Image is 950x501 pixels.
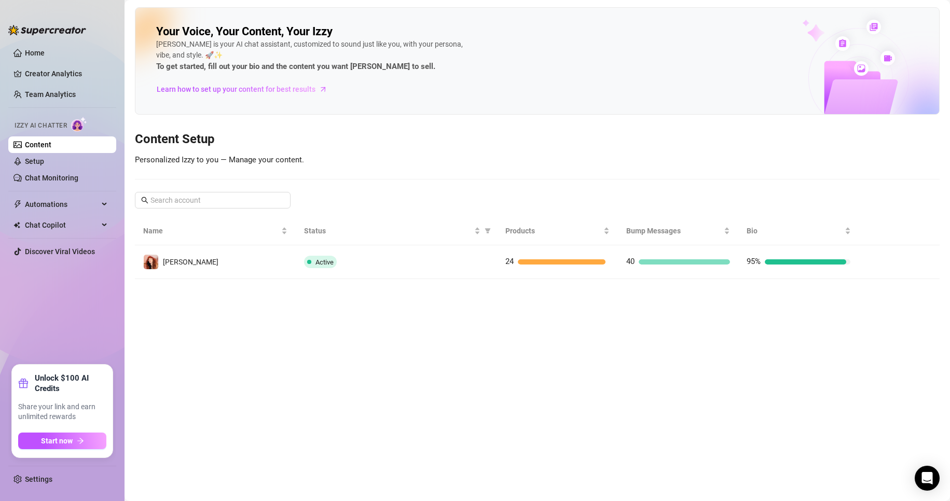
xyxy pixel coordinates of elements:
a: Discover Viral Videos [25,247,95,256]
a: Settings [25,475,52,483]
th: Bump Messages [618,217,739,245]
span: Products [505,225,601,236]
img: logo-BBDzfeDw.svg [8,25,86,35]
th: Status [296,217,497,245]
div: [PERSON_NAME] is your AI chat assistant, customized to sound just like you, with your persona, vi... [156,39,467,73]
th: Bio [738,217,859,245]
span: gift [18,378,29,388]
span: search [141,197,148,204]
th: Products [497,217,618,245]
a: Home [25,49,45,57]
strong: To get started, fill out your bio and the content you want [PERSON_NAME] to sell. [156,62,435,71]
a: Learn how to set up your content for best results [156,81,335,98]
img: Audrey [144,255,158,269]
button: Start nowarrow-right [18,433,106,449]
span: Automations [25,196,99,213]
h2: Your Voice, Your Content, Your Izzy [156,24,333,39]
h3: Content Setup [135,131,940,148]
strong: Unlock $100 AI Credits [35,373,106,394]
span: 95% [747,257,761,266]
span: Chat Copilot [25,217,99,233]
span: Bio [747,225,843,236]
a: Chat Monitoring [25,174,78,182]
span: Learn how to set up your content for best results [157,83,315,95]
span: Start now [41,437,73,445]
span: Status [304,225,472,236]
img: AI Chatter [71,117,87,132]
span: arrow-right [77,437,84,444]
a: Content [25,141,51,149]
span: 40 [626,257,635,266]
a: Setup [25,157,44,165]
a: Creator Analytics [25,65,108,82]
span: Bump Messages [626,225,722,236]
a: Team Analytics [25,90,76,99]
span: filter [483,223,493,239]
img: ai-chatter-content-library-cLFOSyPT.png [778,8,939,114]
img: Chat Copilot [13,221,20,229]
div: Open Intercom Messenger [915,466,940,491]
span: Active [315,258,334,266]
span: Share your link and earn unlimited rewards [18,402,106,422]
span: Name [143,225,279,236]
input: Search account [150,194,276,206]
span: filter [485,228,491,234]
th: Name [135,217,296,245]
span: arrow-right [318,84,328,94]
span: 24 [505,257,514,266]
span: [PERSON_NAME] [163,258,218,266]
span: Izzy AI Chatter [15,121,67,131]
span: thunderbolt [13,200,22,208]
span: Personalized Izzy to you — Manage your content. [135,155,304,164]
